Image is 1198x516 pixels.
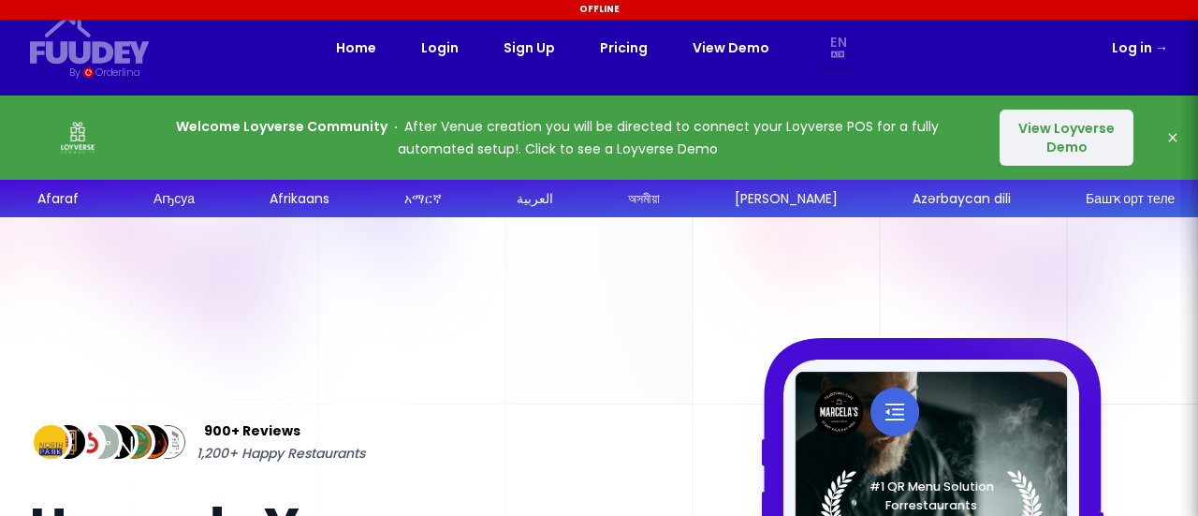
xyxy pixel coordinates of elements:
div: Azərbaycan dili [911,189,1009,209]
img: Review Img [114,421,156,464]
span: 900+ Reviews [204,420,300,442]
div: العربية [515,189,551,209]
a: Pricing [600,37,648,59]
div: অসমীয়া [626,189,658,209]
strong: Welcome Loyverse Community [176,117,387,136]
div: Башҡорт теле [1084,189,1173,209]
a: View Demo [693,37,769,59]
div: Offline [3,3,1195,16]
div: Orderlina [95,65,139,81]
img: Review Img [47,421,89,464]
button: View Loyverse Demo [1000,110,1133,166]
a: Log in [1112,37,1168,59]
img: Review Img [64,421,106,464]
span: 1,200+ Happy Restaurants [197,442,365,464]
div: Afaraf [36,189,77,209]
div: Afrikaans [268,189,328,209]
div: [PERSON_NAME] [733,189,836,209]
a: Sign Up [504,37,555,59]
img: Review Img [97,421,139,464]
svg: {/* Added fill="currentColor" here */} {/* This rectangle defines the background. Its explicit fi... [30,15,150,65]
img: Review Img [80,421,123,464]
span: → [1155,38,1168,57]
div: አማርኛ [402,189,440,209]
a: Login [421,37,459,59]
div: By [69,65,80,81]
div: Аҧсуа [152,189,193,209]
img: Review Img [30,421,72,464]
img: Review Img [131,421,173,464]
img: Review Img [147,421,189,464]
p: After Venue creation you will be directed to connect your Loyverse POS for a fully automated setu... [142,115,972,160]
a: Home [336,37,376,59]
